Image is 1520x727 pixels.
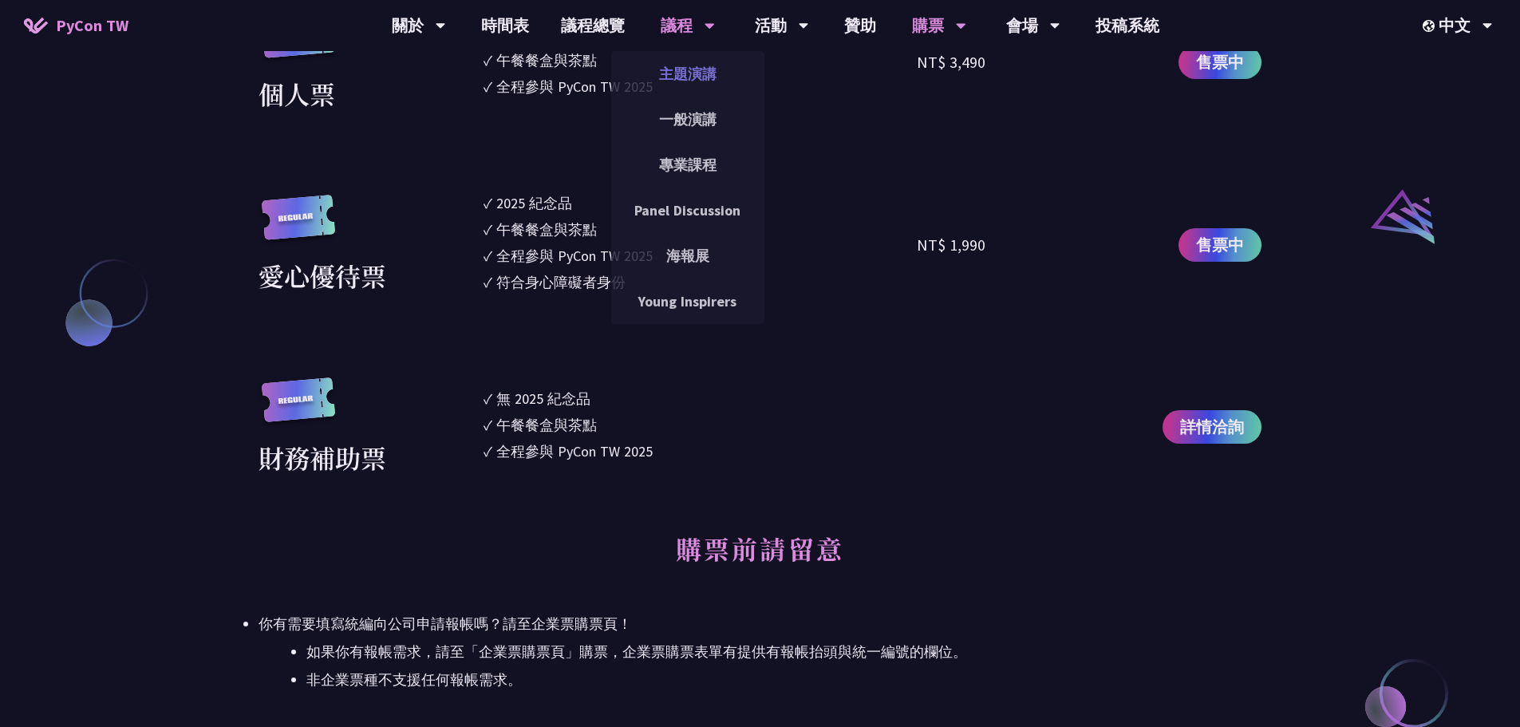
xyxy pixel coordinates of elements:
a: 售票中 [1178,228,1261,262]
li: 非企業票種不支援任何報帳需求。 [306,668,1261,692]
div: 你有需要填寫統編向公司申請報帳嗎？請至企業票購票頁！ [259,612,1261,636]
img: Home icon of PyCon TW 2025 [24,18,48,34]
li: ✓ [484,245,918,267]
img: regular.8f272d9.svg [259,377,338,439]
div: 午餐餐盒與茶點 [496,414,597,436]
li: ✓ [484,49,918,71]
li: 如果你有報帳需求，請至「企業票購票頁」購票，企業票購票表單有提供有報帳抬頭與統一編號的欄位。 [306,640,1261,664]
a: 主題演講 [611,55,764,93]
span: 售票中 [1196,233,1244,257]
div: 個人票 [259,74,335,113]
span: PyCon TW [56,14,128,38]
div: 符合身心障礙者身份 [496,271,626,293]
h2: 購票前請留意 [259,516,1261,604]
div: 全程參與 PyCon TW 2025 [496,441,653,462]
div: 午餐餐盒與茶點 [496,219,597,240]
a: PyCon TW [8,6,144,45]
a: 售票中 [1178,45,1261,79]
span: 售票中 [1196,50,1244,74]
div: 無 2025 紀念品 [496,388,590,409]
div: 愛心優待票 [259,256,386,294]
div: 午餐餐盒與茶點 [496,49,597,71]
div: NT$ 3,490 [917,50,985,74]
li: ✓ [484,388,918,409]
div: 2025 紀念品 [496,192,572,214]
a: 詳情洽詢 [1163,410,1261,444]
a: 海報展 [611,237,764,275]
li: ✓ [484,271,918,293]
div: 全程參與 PyCon TW 2025 [496,245,653,267]
li: ✓ [484,441,918,462]
div: NT$ 1,990 [917,233,985,257]
img: Locale Icon [1423,20,1439,32]
a: Young Inspirers [611,283,764,320]
li: ✓ [484,192,918,214]
li: ✓ [484,219,918,240]
li: ✓ [484,414,918,436]
li: ✓ [484,76,918,97]
div: 財務補助票 [259,438,386,476]
img: regular.8f272d9.svg [259,195,338,256]
a: 一般演講 [611,101,764,138]
div: 全程參與 PyCon TW 2025 [496,76,653,97]
a: Panel Discussion [611,192,764,229]
a: 專業課程 [611,146,764,184]
span: 詳情洽詢 [1180,415,1244,439]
